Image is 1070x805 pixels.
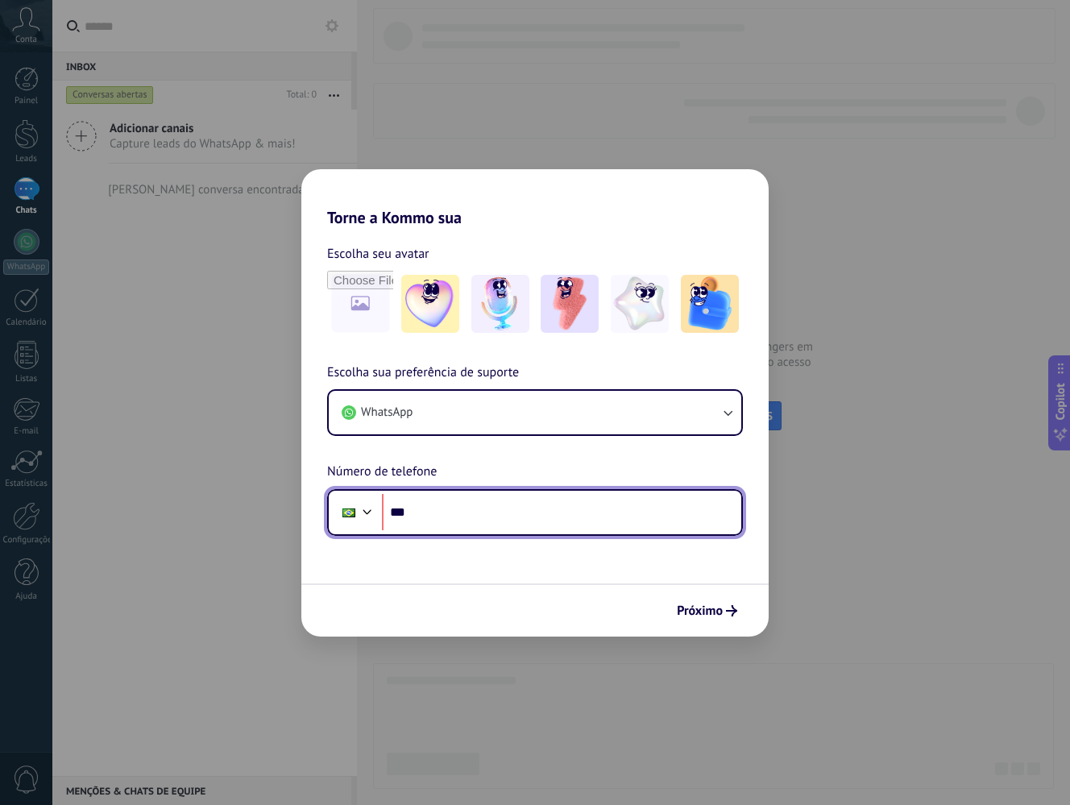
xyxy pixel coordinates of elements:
[471,275,529,333] img: -2.jpeg
[670,597,744,624] button: Próximo
[327,243,429,264] span: Escolha seu avatar
[677,605,723,616] span: Próximo
[611,275,669,333] img: -4.jpeg
[329,391,741,434] button: WhatsApp
[301,169,769,227] h2: Torne a Kommo sua
[327,462,437,483] span: Número de telefone
[361,405,413,421] span: WhatsApp
[401,275,459,333] img: -1.jpeg
[334,496,364,529] div: Brazil: + 55
[327,363,519,384] span: Escolha sua preferência de suporte
[681,275,739,333] img: -5.jpeg
[541,275,599,333] img: -3.jpeg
